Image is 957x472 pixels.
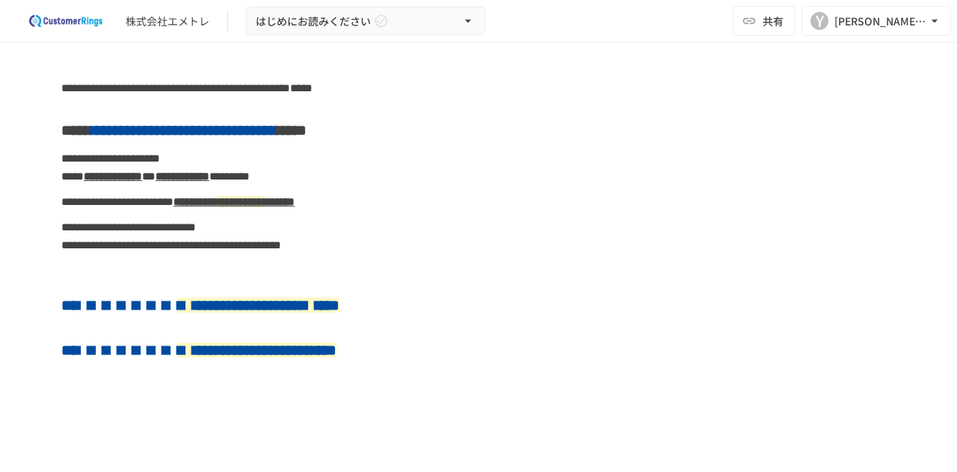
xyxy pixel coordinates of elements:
div: [PERSON_NAME][EMAIL_ADDRESS][DOMAIN_NAME] [834,12,927,31]
span: はじめにお読みください [256,12,371,31]
button: Y[PERSON_NAME][EMAIL_ADDRESS][DOMAIN_NAME] [801,6,951,36]
div: Y [810,12,828,30]
div: 株式会社エメトレ [126,13,209,29]
button: はじめにお読みください [246,7,485,36]
img: 2eEvPB0nRDFhy0583kMjGN2Zv6C2P7ZKCFl8C3CzR0M [18,9,114,33]
span: 共有 [763,13,784,29]
button: 共有 [733,6,796,36]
